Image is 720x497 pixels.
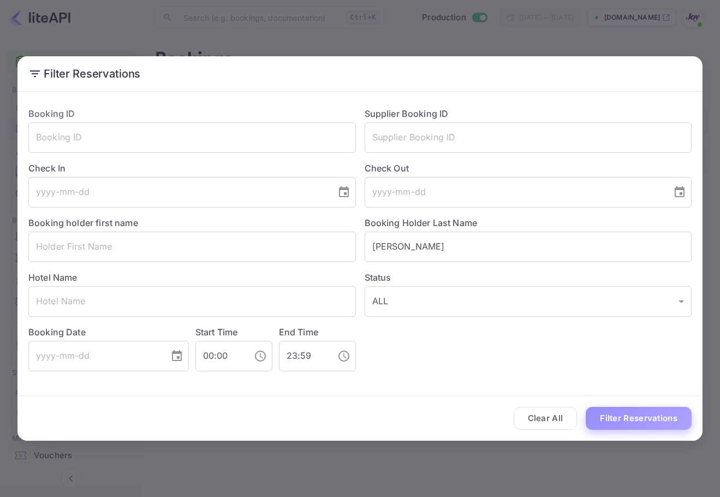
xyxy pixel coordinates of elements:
input: hh:mm [195,341,245,371]
button: Choose date [166,345,188,367]
label: Check Out [365,162,692,175]
label: Booking Holder Last Name [365,217,478,228]
input: Hotel Name [28,286,356,317]
button: Clear All [514,407,578,430]
button: Filter Reservations [586,407,692,430]
input: yyyy-mm-dd [365,177,665,208]
label: Start Time [195,327,238,338]
label: End Time [279,327,318,338]
input: Booking ID [28,122,356,153]
label: Check In [28,162,356,175]
label: Booking holder first name [28,217,138,228]
label: Status [365,271,692,284]
h2: Filter Reservations [17,56,703,91]
label: Hotel Name [28,272,78,283]
button: Choose date [333,181,355,203]
input: yyyy-mm-dd [28,177,329,208]
div: ALL [365,286,692,317]
label: Supplier Booking ID [365,108,449,119]
label: Booking ID [28,108,75,119]
input: yyyy-mm-dd [28,341,162,371]
button: Choose time, selected time is 11:59 PM [333,345,355,367]
button: Choose time, selected time is 12:00 AM [249,345,271,367]
input: Holder First Name [28,232,356,262]
label: Booking Date [28,326,189,339]
button: Choose date [669,181,691,203]
input: Supplier Booking ID [365,122,692,153]
input: Holder Last Name [365,232,692,262]
input: hh:mm [279,341,329,371]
